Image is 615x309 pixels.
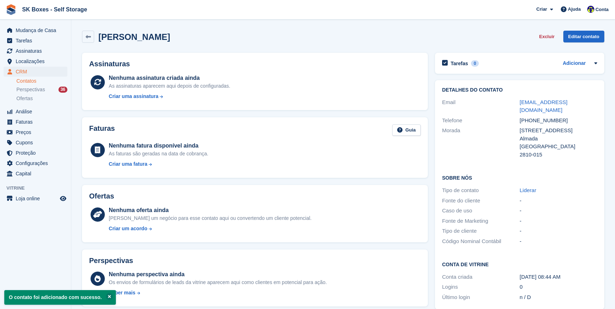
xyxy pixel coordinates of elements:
a: menu [4,194,67,204]
h2: Ofertas [89,192,114,200]
a: menu [4,107,67,117]
a: Loja de pré-visualização [59,194,67,203]
div: - [520,227,598,235]
img: Rita Ferreira [587,6,594,13]
a: Guia [392,124,421,136]
div: [PHONE_NUMBER] [520,117,598,125]
div: Email [442,98,520,114]
div: - [520,237,598,246]
a: menu [4,46,67,56]
span: Análise [16,107,58,117]
h2: Assinaturas [89,60,421,68]
span: Cupons [16,138,58,148]
h2: Detalhes do contato [442,87,597,93]
a: menu [4,169,67,179]
div: Criar uma fatura [109,160,147,168]
a: menu [4,56,67,66]
a: Ofertas [16,95,67,102]
div: Nenhuma perspectiva ainda [109,270,327,279]
div: Tipo de contato [442,186,520,195]
span: Preços [16,127,58,137]
span: Faturas [16,117,58,127]
div: n / D [520,293,598,302]
div: [GEOGRAPHIC_DATA] [520,143,598,151]
div: Nenhuma assinatura criada ainda [109,74,230,82]
div: As faturas são geradas na data de cobrança. [109,150,208,158]
span: Capital [16,169,58,179]
div: Telefone [442,117,520,125]
a: Criar uma assinatura [109,93,230,100]
div: Fonte de Marketing [442,217,520,225]
span: Vitrine [6,185,71,192]
h2: Tarefas [451,60,468,67]
span: CRM [16,67,58,77]
span: Assinaturas [16,46,58,56]
span: Localizações [16,56,58,66]
a: Contatos [16,78,67,84]
span: Perspectivas [16,86,45,93]
div: Criar uma assinatura [109,93,158,100]
a: Criar um acordo [109,225,312,232]
div: 0 [520,283,598,291]
a: menu [4,25,67,35]
span: Mudança de Casa [16,25,58,35]
span: Loja online [16,194,58,204]
div: As assinaturas aparecem aqui depois de configuradas. [109,82,230,90]
a: SK Boxes - Self Storage [19,4,90,15]
a: Adicionar [563,60,586,68]
div: 2810-015 [520,151,598,159]
a: menu [4,148,67,158]
span: Configurações [16,158,58,168]
a: [EMAIL_ADDRESS][DOMAIN_NAME] [520,99,568,113]
span: Criar [536,6,547,13]
div: Código Nominal Contábil [442,237,520,246]
a: Criar uma fatura [109,160,208,168]
div: Logins [442,283,520,291]
span: Proteção [16,148,58,158]
a: Perspectivas 36 [16,86,67,93]
h2: Sobre Nós [442,174,597,181]
div: [STREET_ADDRESS] [520,127,598,135]
a: menu [4,158,67,168]
div: Nenhuma fatura disponível ainda [109,141,208,150]
a: Liderar [520,187,537,193]
div: Saber mais [109,289,135,297]
a: menu [4,117,67,127]
button: Excluir [536,31,557,42]
div: - [520,197,598,205]
a: menu [4,127,67,137]
span: Conta [595,6,609,13]
span: Tarefas [16,36,58,46]
p: O contato foi adicionado com sucesso. [4,290,116,305]
div: Almada [520,135,598,143]
div: - [520,207,598,215]
div: Caso de uso [442,207,520,215]
div: Morada [442,127,520,159]
div: - [520,217,598,225]
div: Nenhuma oferta ainda [109,206,312,215]
div: 36 [58,87,67,93]
a: menu [4,138,67,148]
a: Editar contato [563,31,604,42]
a: menu [4,67,67,77]
a: menu [4,36,67,46]
h2: Faturas [89,124,115,136]
img: stora-icon-8386f47178a22dfd0bd8f6a31ec36ba5ce8667c1dd55bd0f319d3a0aa187defe.svg [6,4,16,15]
div: 0 [471,60,479,67]
a: Saber mais [109,289,327,297]
span: Ajuda [568,6,581,13]
div: Os envios de formulários de leads da vitrine aparecem aqui como clientes em potencial para ação. [109,279,327,286]
div: Conta criada [442,273,520,281]
div: Fonte do cliente [442,197,520,205]
span: Ofertas [16,95,33,102]
div: [DATE] 08:44 AM [520,273,598,281]
div: Tipo de cliente [442,227,520,235]
div: Último login [442,293,520,302]
div: Criar um acordo [109,225,147,232]
h2: [PERSON_NAME] [98,32,170,42]
h2: Perspectivas [89,257,133,265]
div: [PERSON_NAME] um negócio para esse contato aqui ou convertendo um cliente potencial. [109,215,312,222]
h2: Conta de vitrine [442,261,597,268]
